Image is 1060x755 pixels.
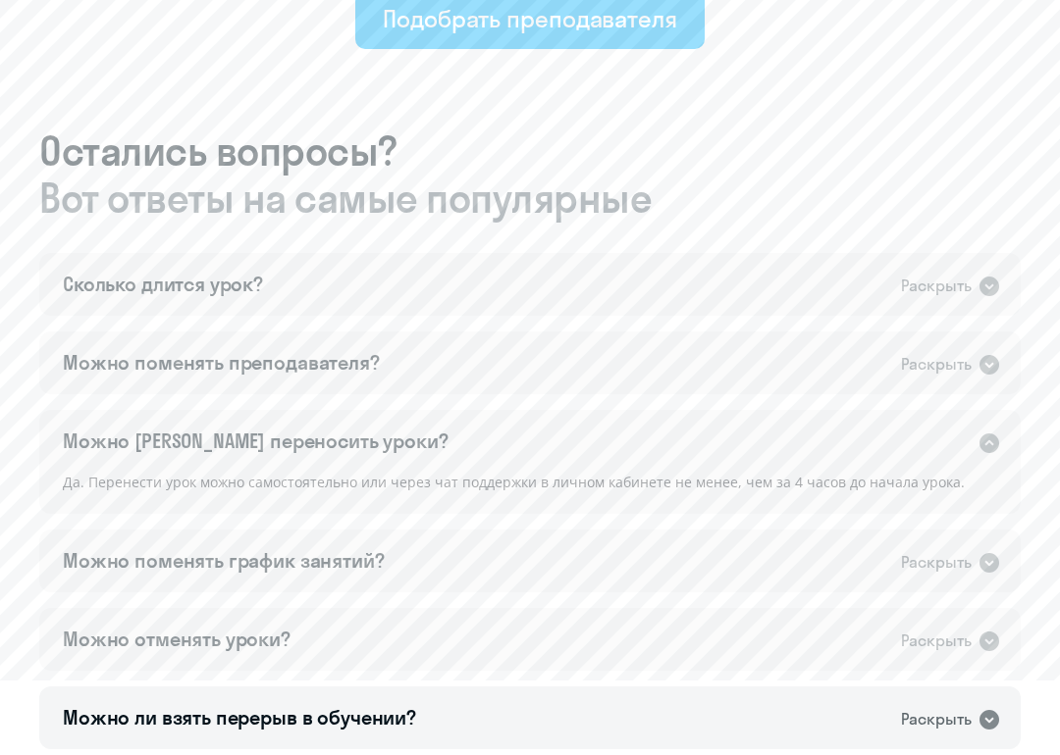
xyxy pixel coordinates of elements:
div: Подобрать преподавателя [383,3,677,34]
font: Можно поменять преподавателя? [63,350,380,375]
div: Раскрыть [901,707,972,731]
font: Остались вопросы? [39,126,397,176]
div: Раскрыть [901,274,972,298]
font: Можно ли взять перерыв в обучении? [63,705,416,730]
div: Раскрыть [901,550,972,575]
font: Можно [PERSON_NAME] переносить уроки? [63,428,448,453]
font: Да. Перенести урок можно самостоятельно или через чат поддержки в личном кабинете не менее, чем з... [63,473,965,491]
span: Вот ответы на самые популярные [39,175,1021,222]
font: Можно отменять уроки? [63,627,291,651]
div: Раскрыть [901,629,972,653]
font: Можно поменять график занятий? [63,548,385,573]
font: Сколько длится урок? [63,272,263,296]
div: Раскрыть [901,352,972,377]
